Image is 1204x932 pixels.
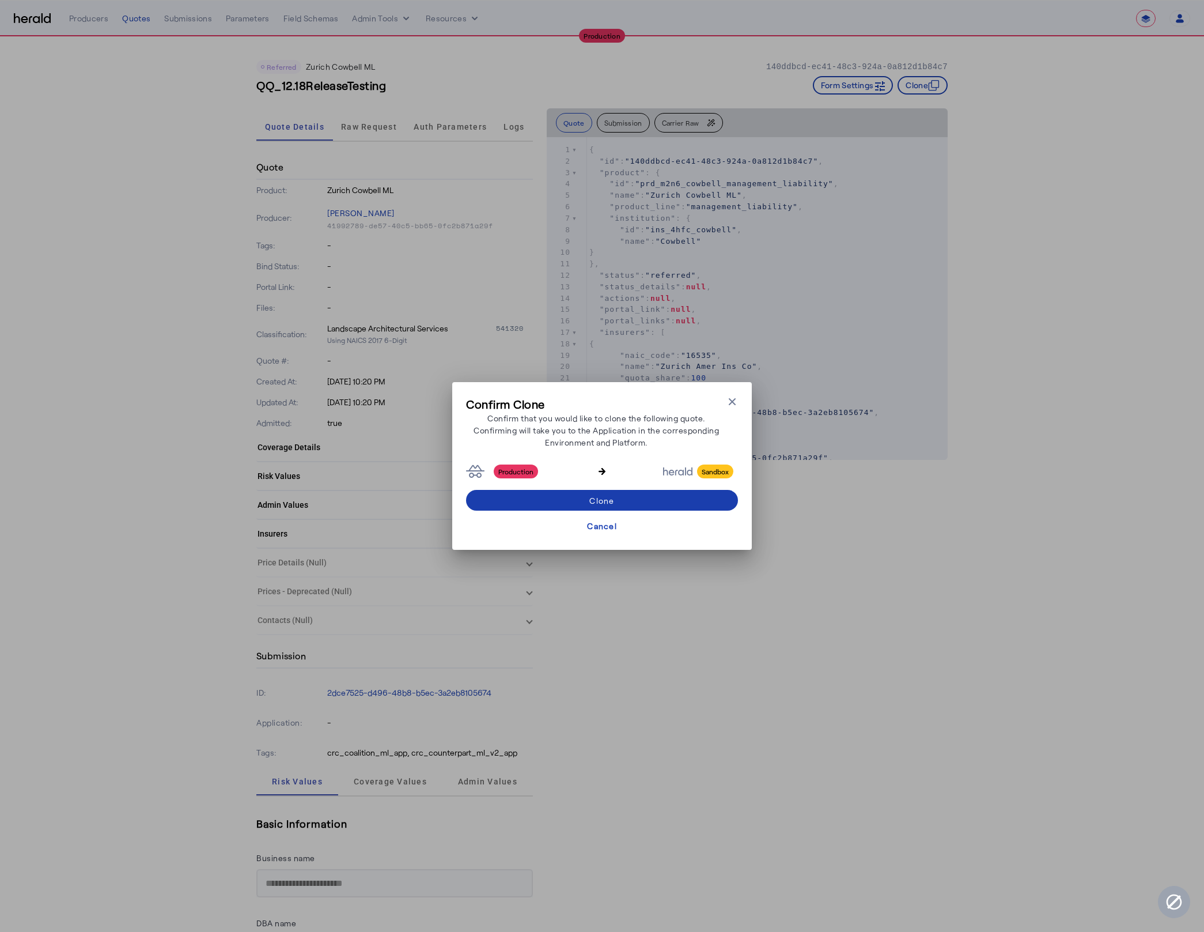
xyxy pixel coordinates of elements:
div: Cancel [587,520,617,532]
div: Clone [589,495,614,507]
span: Production [494,465,538,478]
h3: Confirm Clone [466,396,726,412]
button: Cancel [466,515,738,536]
p: Confirm that you would like to clone the following quote. Confirming will take you to the Applica... [466,412,726,448]
button: Clone [466,490,738,511]
span: Sandbox [697,465,733,478]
